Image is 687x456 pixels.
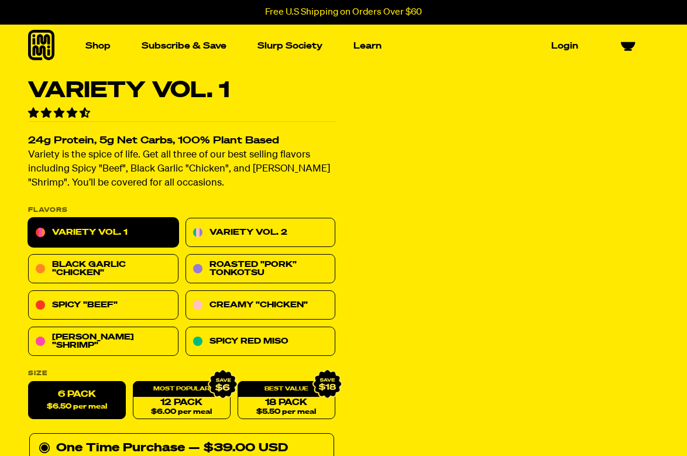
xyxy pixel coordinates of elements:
span: 4.55 stars [28,108,92,119]
span: $6.50 per meal [47,403,107,411]
nav: Main navigation [81,25,583,67]
a: Learn [349,37,386,55]
label: 6 Pack [28,382,126,420]
a: Spicy Red Miso [186,327,336,356]
span: $5.50 per meal [256,409,316,416]
p: Variety is the spice of life. Get all three of our best selling flavors including Spicy "Beef", B... [28,149,335,191]
p: Flavors [28,207,335,214]
h2: 24g Protein, 5g Net Carbs, 100% Plant Based [28,136,335,146]
a: Login [547,37,583,55]
a: Variety Vol. 2 [186,218,336,248]
a: Creamy "Chicken" [186,291,336,320]
label: Size [28,371,335,377]
a: 18 Pack$5.50 per meal [238,382,335,420]
p: Free U.S Shipping on Orders Over $60 [265,7,422,18]
span: $6.00 per meal [151,409,212,416]
h1: Variety Vol. 1 [28,80,335,102]
a: Subscribe & Save [137,37,231,55]
a: Spicy "Beef" [28,291,178,320]
a: Roasted "Pork" Tonkotsu [186,255,336,284]
a: Black Garlic "Chicken" [28,255,178,284]
a: Slurp Society [253,37,327,55]
a: Shop [81,37,115,55]
a: 12 Pack$6.00 per meal [133,382,231,420]
a: [PERSON_NAME] "Shrimp" [28,327,178,356]
a: Variety Vol. 1 [28,218,178,248]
